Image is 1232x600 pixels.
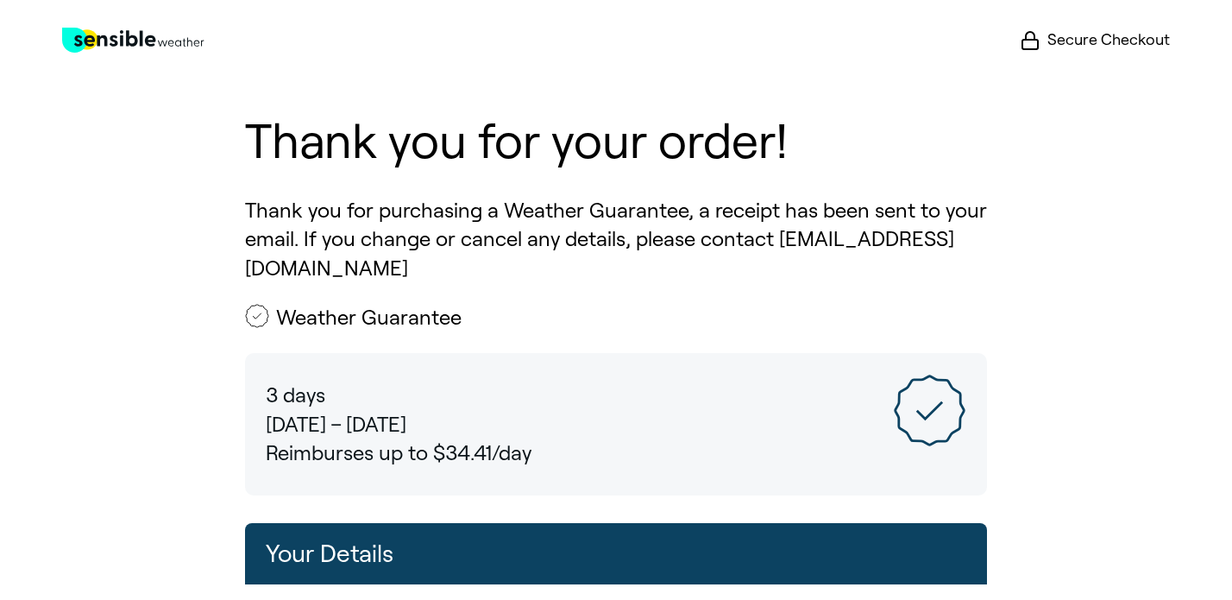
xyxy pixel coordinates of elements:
[245,115,987,168] h1: Thank you for your order!
[266,381,966,410] p: 3 days
[245,523,987,584] h2: Your Details
[276,303,462,332] h2: Weather Guarantee
[266,439,966,468] p: Reimburses up to $34.41/day
[245,196,987,283] p: Thank you for purchasing a Weather Guarantee, a receipt has been sent to your email. If you chang...
[266,410,966,439] p: [DATE] – [DATE]
[1047,29,1170,51] span: Secure Checkout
